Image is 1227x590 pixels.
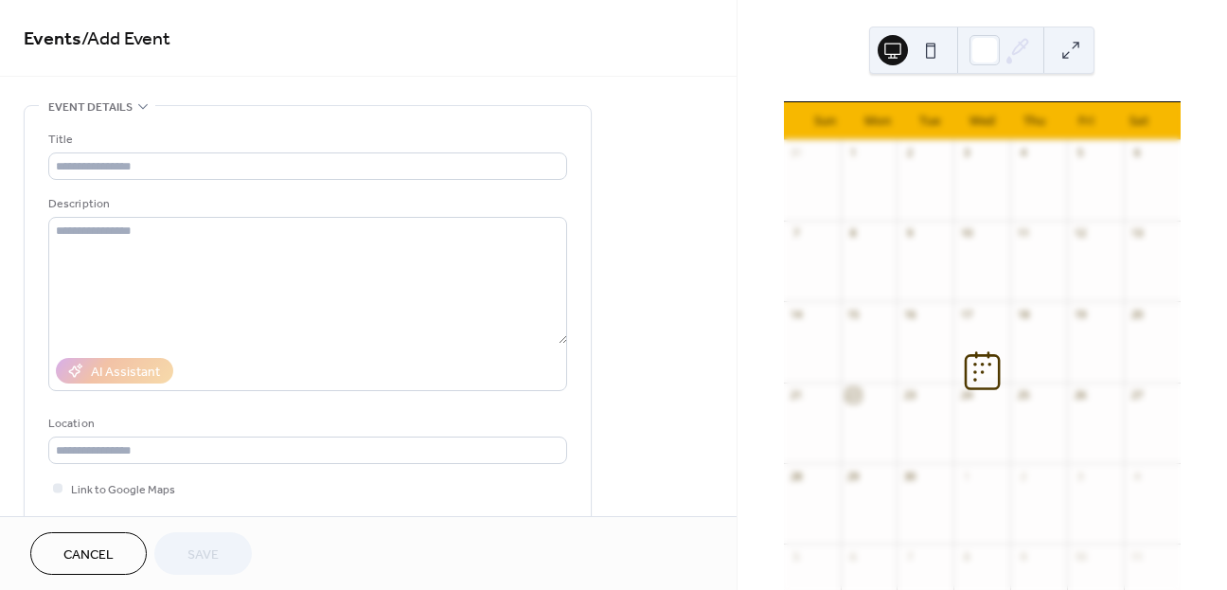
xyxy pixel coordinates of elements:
[790,388,804,402] div: 21
[959,307,973,321] div: 17
[1008,102,1060,140] div: Thu
[1129,549,1144,563] div: 11
[846,388,861,402] div: 22
[1016,146,1030,160] div: 4
[1016,226,1030,241] div: 11
[846,226,861,241] div: 8
[902,388,916,402] div: 23
[790,549,804,563] div: 5
[956,102,1008,140] div: Wed
[1016,549,1030,563] div: 9
[24,21,81,58] a: Events
[48,414,563,434] div: Location
[959,146,973,160] div: 3
[1073,307,1087,321] div: 19
[48,194,563,214] div: Description
[1073,469,1087,483] div: 3
[48,130,563,150] div: Title
[63,545,114,565] span: Cancel
[959,549,973,563] div: 8
[1073,388,1087,402] div: 26
[902,226,916,241] div: 9
[902,469,916,483] div: 30
[1016,307,1030,321] div: 18
[71,480,175,500] span: Link to Google Maps
[851,102,903,140] div: Mon
[790,226,804,241] div: 7
[1113,102,1165,140] div: Sat
[30,532,147,575] button: Cancel
[1016,469,1030,483] div: 2
[1129,146,1144,160] div: 6
[1060,102,1112,140] div: Fri
[790,146,804,160] div: 31
[1129,226,1144,241] div: 13
[1073,549,1087,563] div: 10
[959,388,973,402] div: 24
[959,226,973,241] div: 10
[1073,146,1087,160] div: 5
[48,98,133,117] span: Event details
[790,469,804,483] div: 28
[81,21,170,58] span: / Add Event
[1129,307,1144,321] div: 20
[903,102,955,140] div: Tue
[799,102,851,140] div: Sun
[846,469,861,483] div: 29
[902,549,916,563] div: 7
[959,469,973,483] div: 1
[1129,469,1144,483] div: 4
[846,307,861,321] div: 15
[902,307,916,321] div: 16
[846,549,861,563] div: 6
[846,146,861,160] div: 1
[790,307,804,321] div: 14
[1016,388,1030,402] div: 25
[1129,388,1144,402] div: 27
[1073,226,1087,241] div: 12
[902,146,916,160] div: 2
